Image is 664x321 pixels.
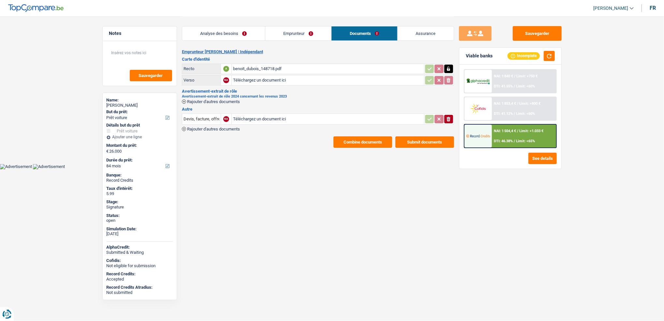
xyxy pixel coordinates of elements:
[107,178,173,183] div: Record Credits
[223,116,229,122] div: NA
[107,123,173,128] div: Détails but du prêt
[395,136,454,148] button: Submit documents
[508,52,540,59] div: Incomplete
[107,149,109,154] span: €
[517,129,518,133] span: /
[184,78,219,83] div: Verso
[514,84,515,88] span: /
[107,98,173,103] div: Name:
[398,26,454,40] a: Assurance
[107,186,173,191] div: Taux d'intérêt:
[139,73,163,78] span: Sauvegarder
[516,74,538,78] span: Limit: >750 €
[650,5,656,11] div: fr
[107,290,173,295] div: Not submitted
[182,99,240,104] button: Rajouter d'autres documents
[107,277,173,282] div: Accepted
[107,245,173,250] div: AlphaCredit:
[516,139,535,143] span: Limit: <65%
[107,285,173,290] div: Record Credits Atradius:
[109,31,170,36] h5: Notes
[494,139,513,143] span: DTI: 46.38%
[494,129,516,133] span: NAI: 1 504,4 €
[494,101,516,106] span: NAI: 1 853,4 €
[182,26,265,40] a: Analyse des besoins
[184,66,219,71] div: Recto
[107,226,173,232] div: Simulation Date:
[332,26,397,40] a: Documents
[107,135,173,139] div: Ajouter une ligne
[517,101,518,106] span: /
[182,95,454,98] h2: Avertissement-extrait de rôle 2024 concernant les revenus 2023
[107,191,173,196] div: 5.99
[107,205,173,210] div: Signature
[265,26,331,40] a: Emprunteur
[516,112,535,116] span: Limit: <60%
[107,109,171,115] label: But du prêt:
[223,77,229,83] div: NA
[466,102,490,115] img: Cofidis
[182,127,240,131] button: Rajouter d'autres documents
[187,127,240,131] span: Rajouter d'autres documents
[519,101,540,106] span: Limit: >800 €
[494,84,513,88] span: DTI: 41.55%
[519,129,543,133] span: Limit: >1.033 €
[494,74,513,78] span: NAI: 1 840 €
[466,53,493,59] div: Viable banks
[182,89,454,93] h3: Avertissement-extrait de rôle
[107,218,173,223] div: open
[130,70,172,81] button: Sauvegarder
[187,99,240,104] span: Rajouter d'autres documents
[107,213,173,218] div: Status:
[107,103,173,108] div: [PERSON_NAME]
[514,139,515,143] span: /
[233,64,423,74] div: benoit_dubois_148718.pdf
[466,130,490,142] img: Record Credits
[107,173,173,178] div: Banque:
[107,263,173,268] div: Not eligible for submission
[223,66,229,72] div: A
[588,3,634,14] a: [PERSON_NAME]
[107,231,173,237] div: [DATE]
[33,164,65,169] img: Advertisement
[107,258,173,263] div: Cofidis:
[516,84,535,88] span: Limit: <60%
[107,158,171,163] label: Durée du prêt:
[514,74,515,78] span: /
[182,49,454,54] h2: Emprunteur [PERSON_NAME] | Indépendant
[107,250,173,255] div: Submitted & Waiting
[513,26,562,41] button: Sauvegarder
[8,4,64,12] img: TopCompare Logo
[107,143,171,148] label: Montant du prêt:
[107,199,173,205] div: Stage:
[182,107,454,111] h3: Autre
[333,136,392,148] button: Combine documents
[528,153,557,164] button: See details
[593,6,628,11] span: [PERSON_NAME]
[107,271,173,277] div: Record Credits:
[466,78,490,85] img: AlphaCredit
[182,57,454,61] h3: Carte d'identité
[494,112,513,116] span: DTI: 41.12%
[514,112,515,116] span: /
